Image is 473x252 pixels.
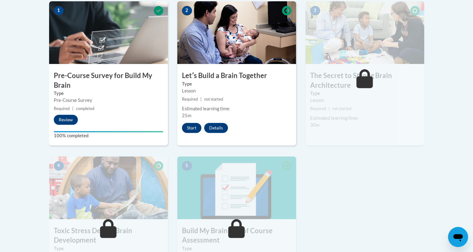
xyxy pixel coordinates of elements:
label: Type [310,90,420,97]
span: 4 [54,161,64,171]
label: Type [182,245,291,252]
img: Course Image [49,1,168,64]
iframe: Button to launch messaging window [448,227,468,247]
div: Your progress [54,131,163,132]
button: Details [204,123,228,133]
span: not started [332,106,351,111]
div: Lesson [182,87,291,94]
label: Type [182,81,291,87]
img: Course Image [305,1,424,64]
img: Course Image [177,156,296,219]
h3: Toxic Stress Derails Brain Development [49,226,168,245]
span: Required [310,106,326,111]
label: Type [54,245,163,252]
div: Estimated learning time: [182,105,291,112]
span: | [329,106,330,111]
div: Lesson [310,97,420,104]
span: 2 [182,6,192,15]
div: Estimated learning time: [310,115,420,122]
label: Type [54,90,163,97]
span: 5 [182,161,192,171]
h3: The Secret to Strong Brain Architecture [305,71,424,90]
span: 25m [182,113,191,118]
span: | [200,97,202,102]
button: Review [54,115,78,125]
span: not started [204,97,223,102]
span: Required [182,97,198,102]
span: 1 [54,6,64,15]
label: 100% completed [54,132,163,139]
span: | [72,106,73,111]
div: Pre-Course Survey [54,97,163,104]
h3: Build My Brain End of Course Assessment [177,226,296,245]
span: completed [76,106,94,111]
button: Start [182,123,201,133]
img: Course Image [49,156,168,219]
h3: Pre-Course Survey for Build My Brain [49,71,168,90]
img: Course Image [177,1,296,64]
h3: Letʹs Build a Brain Together [177,71,296,81]
span: Required [54,106,70,111]
span: 3 [310,6,320,15]
span: 30m [310,122,320,128]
